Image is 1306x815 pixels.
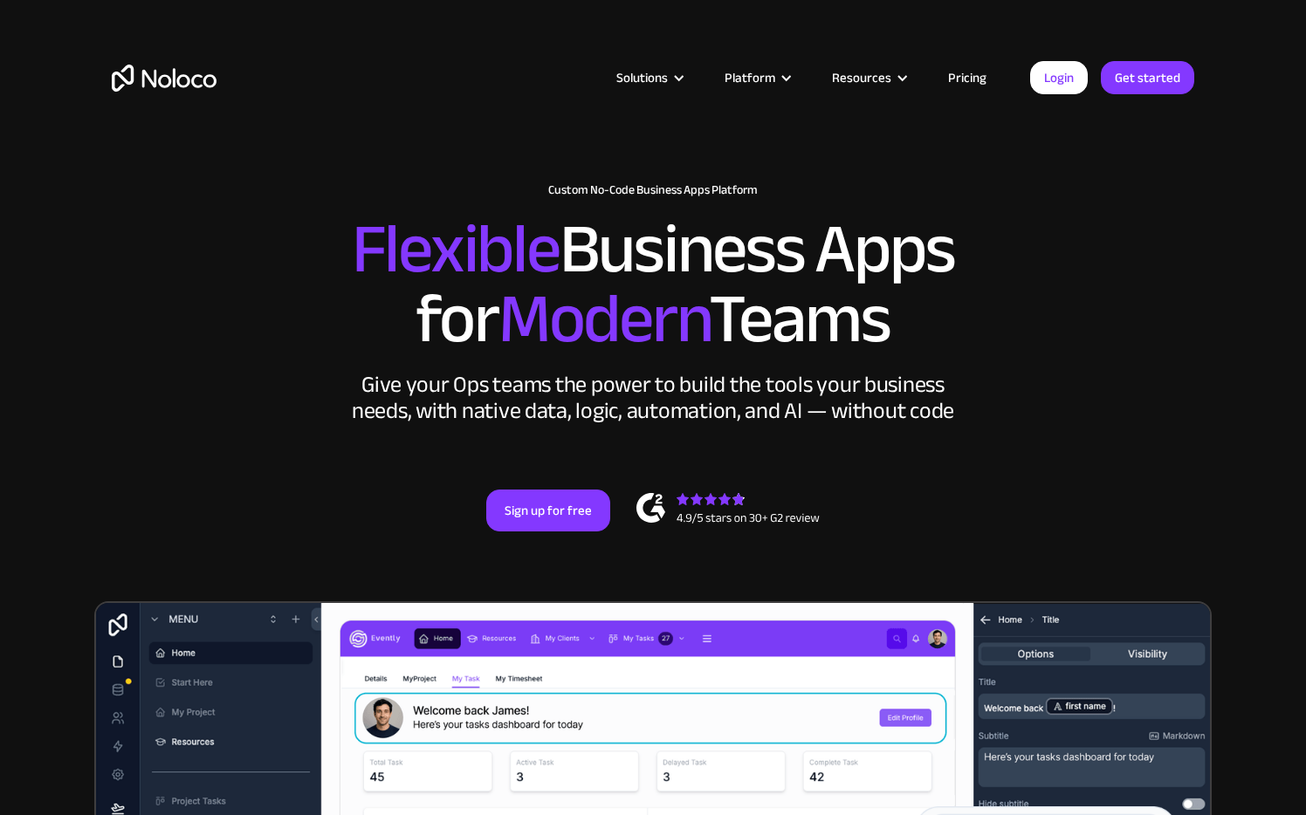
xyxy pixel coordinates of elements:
span: Modern [498,254,709,384]
div: Resources [810,66,926,89]
h2: Business Apps for Teams [112,215,1194,354]
a: home [112,65,217,92]
a: Pricing [926,66,1008,89]
a: Sign up for free [486,490,610,531]
div: Solutions [616,66,668,89]
div: Resources [832,66,891,89]
div: Solutions [595,66,703,89]
h1: Custom No-Code Business Apps Platform [112,183,1194,197]
div: Give your Ops teams the power to build the tools your business needs, with native data, logic, au... [347,372,959,424]
a: Login [1030,61,1088,94]
span: Flexible [352,184,560,314]
div: Platform [703,66,810,89]
a: Get started [1101,61,1194,94]
div: Platform [725,66,775,89]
